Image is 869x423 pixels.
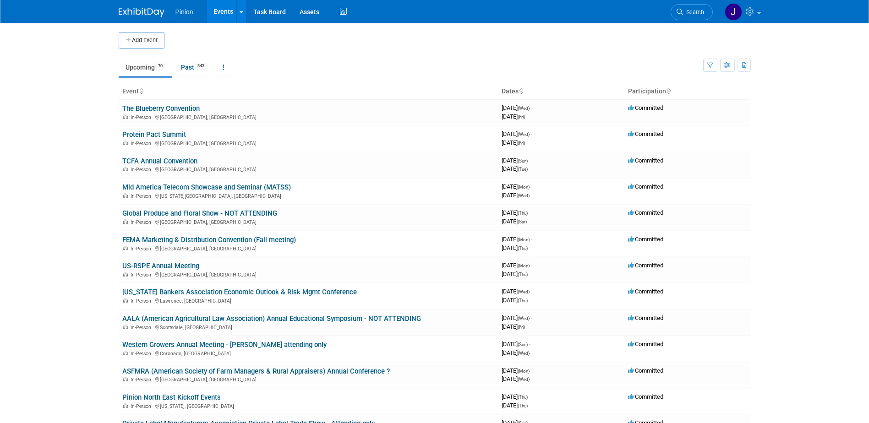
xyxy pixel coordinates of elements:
span: - [531,262,532,269]
span: [DATE] [502,393,530,400]
a: Sort by Event Name [139,87,143,95]
span: (Wed) [518,377,530,382]
a: Sort by Start Date [519,87,523,95]
span: Pinion [175,8,193,16]
span: (Thu) [518,272,528,277]
span: In-Person [131,351,154,357]
span: [DATE] [502,157,530,164]
span: - [529,209,530,216]
span: 70 [155,63,165,70]
span: (Wed) [518,132,530,137]
a: [US_STATE] Bankers Association Economic Outlook & Risk Mgmt Conference [122,288,357,296]
span: [DATE] [502,104,532,111]
span: In-Person [131,403,154,409]
th: Event [119,84,498,99]
a: Search [671,4,713,20]
span: [DATE] [502,367,532,374]
a: Sort by Participation Type [666,87,671,95]
span: [DATE] [502,165,528,172]
span: [DATE] [502,113,525,120]
span: Committed [628,183,663,190]
span: In-Person [131,298,154,304]
div: [GEOGRAPHIC_DATA], [GEOGRAPHIC_DATA] [122,271,494,278]
th: Dates [498,84,624,99]
img: In-Person Event [123,114,128,119]
img: In-Person Event [123,272,128,277]
span: (Sat) [518,219,527,224]
img: Jennifer Plumisto [725,3,742,21]
span: Committed [628,209,663,216]
a: Upcoming70 [119,59,172,76]
span: - [531,236,532,243]
span: - [531,315,532,321]
span: In-Person [131,219,154,225]
span: In-Person [131,377,154,383]
span: [DATE] [502,341,530,347]
th: Participation [624,84,751,99]
span: (Tue) [518,167,528,172]
span: (Fri) [518,141,525,146]
a: The Blueberry Convention [122,104,200,113]
img: In-Person Event [123,351,128,355]
span: In-Person [131,246,154,252]
a: FEMA Marketing & Distribution Convention (Fall meeting) [122,236,296,244]
span: (Mon) [518,184,530,190]
span: (Wed) [518,106,530,111]
span: (Sun) [518,158,528,163]
img: In-Person Event [123,141,128,145]
span: Committed [628,341,663,347]
a: Western Growers Annual Meeting - [PERSON_NAME] attending only [122,341,327,349]
span: [DATE] [502,139,525,146]
div: [GEOGRAPHIC_DATA], [GEOGRAPHIC_DATA] [122,139,494,146]
img: In-Person Event [123,403,128,408]
a: Pinion North East Kickoff Events [122,393,221,401]
span: [DATE] [502,349,530,356]
img: In-Person Event [123,167,128,171]
span: (Mon) [518,237,530,242]
span: [DATE] [502,402,528,409]
a: Past343 [174,59,214,76]
span: (Thu) [518,403,528,408]
span: (Wed) [518,316,530,321]
span: [DATE] [502,375,530,382]
a: Global Produce and Floral Show - NOT ATTENDING [122,209,277,217]
span: In-Person [131,141,154,146]
button: Add Event [119,32,164,49]
div: Scottsdale, [GEOGRAPHIC_DATA] [122,323,494,331]
img: In-Person Event [123,325,128,329]
span: (Fri) [518,114,525,119]
span: [DATE] [502,271,528,277]
span: Committed [628,104,663,111]
img: ExhibitDay [119,8,164,17]
span: [DATE] [502,315,532,321]
span: (Fri) [518,325,525,330]
span: Committed [628,393,663,400]
span: - [531,183,532,190]
span: Committed [628,130,663,137]
div: [GEOGRAPHIC_DATA], [GEOGRAPHIC_DATA] [122,218,494,225]
a: ASFMRA (American Society of Farm Managers & Rural Appraisers) Annual Conference ? [122,367,390,375]
span: - [531,104,532,111]
a: TCFA Annual Convention [122,157,197,165]
span: (Wed) [518,193,530,198]
div: Coronado, [GEOGRAPHIC_DATA] [122,349,494,357]
a: US-RSPE Annual Meeting [122,262,199,270]
a: AALA (American Agricultural Law Association) Annual Educational Symposium - NOT ATTENDING [122,315,421,323]
span: [DATE] [502,218,527,225]
span: In-Person [131,193,154,199]
div: Lawrence, [GEOGRAPHIC_DATA] [122,297,494,304]
img: In-Person Event [123,193,128,198]
div: [GEOGRAPHIC_DATA], [GEOGRAPHIC_DATA] [122,244,494,252]
div: [US_STATE], [GEOGRAPHIC_DATA] [122,402,494,409]
span: In-Person [131,325,154,331]
span: Committed [628,262,663,269]
span: [DATE] [502,262,532,269]
span: In-Person [131,114,154,120]
span: - [531,288,532,295]
span: [DATE] [502,323,525,330]
span: - [529,341,530,347]
span: (Wed) [518,289,530,294]
span: Search [683,9,704,16]
span: (Thu) [518,298,528,303]
span: [DATE] [502,183,532,190]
